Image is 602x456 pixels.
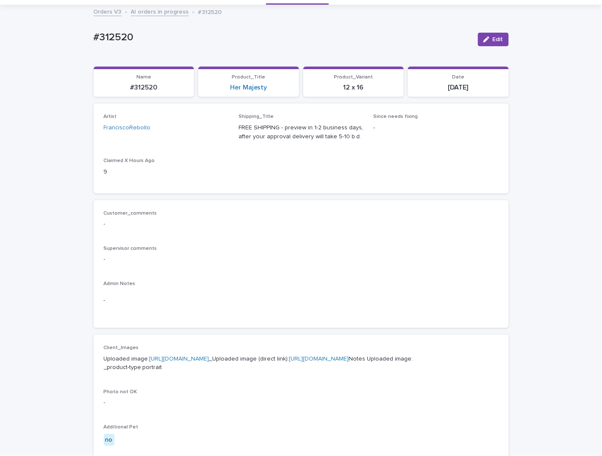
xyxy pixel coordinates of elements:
[413,84,504,92] p: [DATE]
[104,114,117,119] span: Artist
[104,425,139,430] span: Additional Pet
[104,255,499,264] p: -
[289,356,349,362] a: [URL][DOMAIN_NAME]
[239,123,363,141] p: FREE SHIPPING - preview in 1-2 business days, after your approval delivery will take 5-10 b.d.
[239,114,274,119] span: Shipping_Title
[308,84,399,92] p: 12 x 16
[131,6,189,16] a: AI orders in progress
[104,355,499,372] p: Uploaded image: _Uploaded image (direct link): Notes Uploaded image: _product-type:portrait
[478,33,509,46] button: Edit
[374,114,418,119] span: Since needs fixing
[198,7,222,16] p: #312520
[374,123,499,132] p: -
[150,356,209,362] a: [URL][DOMAIN_NAME]
[493,36,503,42] span: Edit
[334,75,373,80] span: Product_Variant
[230,84,267,92] a: Her Majesty
[94,31,471,44] p: #312520
[104,398,499,407] p: -
[104,389,137,394] span: Photo not OK
[136,75,151,80] span: Name
[452,75,464,80] span: Date
[104,281,136,286] span: Admin Notes
[94,6,122,16] a: Orders V3
[104,296,499,305] p: -
[104,220,499,229] p: -
[104,345,139,350] span: Client_Images
[232,75,265,80] span: Product_Title
[104,211,157,216] span: Customer_comments
[104,123,151,132] a: FranciscoRebollo
[104,246,157,251] span: Supervisor comments
[104,434,114,446] div: no
[104,158,155,163] span: Claimed X Hours Ago
[104,168,229,176] p: 9
[99,84,189,92] p: #312520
